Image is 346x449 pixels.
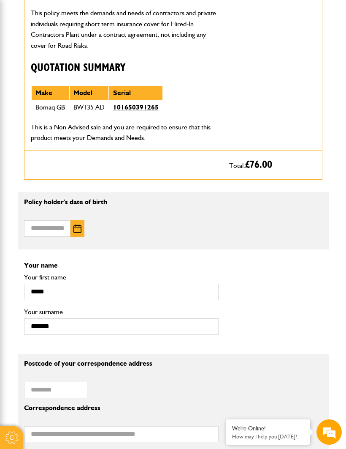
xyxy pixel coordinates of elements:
input: Enter your last name [11,78,154,97]
th: Make [31,86,69,100]
h3: Quotation Summary [31,62,216,75]
div: We're Online! [232,425,304,432]
p: Postcode of your correspondence address [24,360,219,367]
p: This is a Non Advised sale and you are required to ensure that this product meets your Demands an... [31,122,216,143]
p: Correspondence address [24,405,219,411]
th: Model [69,86,109,100]
a: 101650391265 [113,103,159,111]
td: BW135 AD [69,100,109,115]
td: Bomaq GB [31,100,69,115]
img: d_20077148190_company_1631870298795_20077148190 [14,47,35,59]
input: Enter your email address [11,103,154,122]
textarea: Type your message and hit 'Enter' [11,153,154,253]
div: Chat with us now [44,47,142,58]
em: Start Chat [115,260,153,272]
p: How may I help you today? [232,433,304,440]
p: Policy holder's date of birth [24,199,322,205]
th: Serial [109,86,163,100]
p: Your name [24,262,322,269]
label: Your first name [24,274,219,281]
div: Minimize live chat window [138,4,159,25]
p: Total: [229,157,316,173]
input: Enter your phone number [11,128,154,147]
img: Choose date [73,225,81,233]
span: 76.00 [250,160,272,170]
span: £ [245,160,272,170]
label: Your surname [24,309,219,315]
p: This policy meets the demands and needs of contractors and private individuals requiring short te... [31,8,216,51]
